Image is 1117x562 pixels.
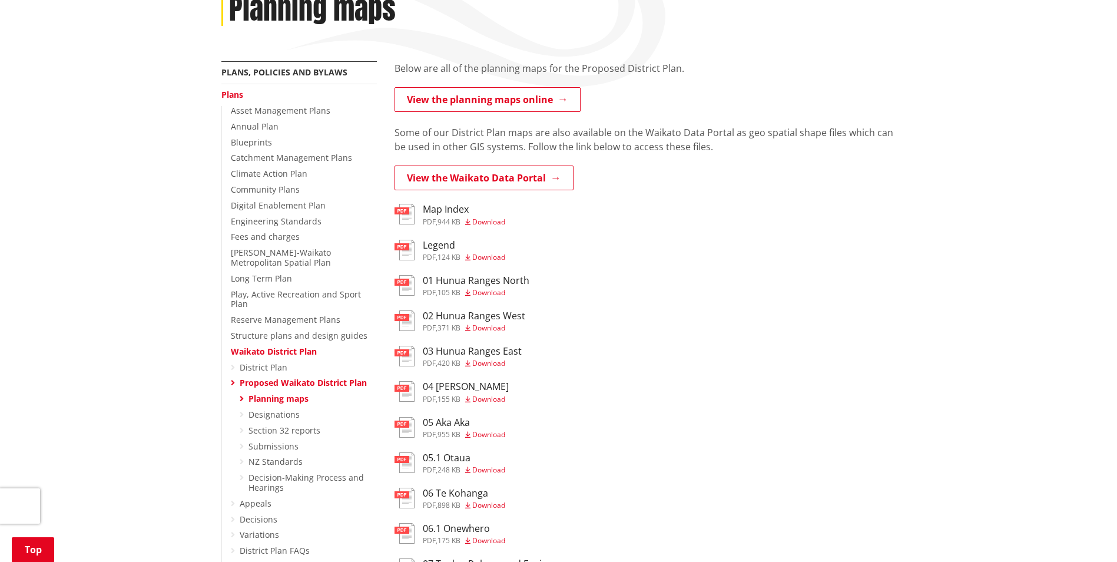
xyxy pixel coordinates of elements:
[423,323,436,333] span: pdf
[395,166,574,190] a: View the Waikato Data Portal
[395,310,415,331] img: document-pdf.svg
[240,362,287,373] a: District Plan
[248,472,364,493] a: Decision-Making Process and Hearings
[231,346,317,357] a: Waikato District Plan
[395,240,415,260] img: document-pdf.svg
[240,514,277,525] a: Decisions
[437,500,460,510] span: 898 KB
[423,417,505,428] h3: 05 Aka Aka
[423,325,525,332] div: ,
[423,346,522,357] h3: 03 Hunua Ranges East
[423,240,505,251] h3: Legend
[231,314,340,325] a: Reserve Management Plans
[423,502,505,509] div: ,
[395,275,415,296] img: document-pdf.svg
[395,61,896,75] p: Below are all of the planning maps for the Proposed District Plan.
[423,287,436,297] span: pdf
[423,465,436,475] span: pdf
[437,358,460,368] span: 420 KB
[231,231,300,242] a: Fees and charges
[395,346,522,367] a: 03 Hunua Ranges East pdf,420 KB Download
[423,204,505,215] h3: Map Index
[472,217,505,227] span: Download
[231,105,330,116] a: Asset Management Plans
[395,381,415,402] img: document-pdf.svg
[395,452,415,473] img: document-pdf.svg
[221,67,347,78] a: Plans, policies and bylaws
[395,523,505,544] a: 06.1 Onewhero pdf,175 KB Download
[240,529,279,540] a: Variations
[395,417,415,438] img: document-pdf.svg
[423,431,505,438] div: ,
[437,252,460,262] span: 124 KB
[423,394,436,404] span: pdf
[395,523,415,544] img: document-pdf.svg
[395,125,896,154] p: Some of our District Plan maps are also available on the Waikato Data Portal as geo spatial shape...
[231,137,272,148] a: Blueprints
[231,168,307,179] a: Climate Action Plan
[472,323,505,333] span: Download
[472,394,505,404] span: Download
[395,275,529,296] a: 01 Hunua Ranges North pdf,105 KB Download
[12,537,54,562] a: Top
[423,523,505,534] h3: 06.1 Onewhero
[395,204,415,224] img: document-pdf.svg
[472,429,505,439] span: Download
[437,287,460,297] span: 105 KB
[437,217,460,227] span: 944 KB
[437,465,460,475] span: 248 KB
[472,252,505,262] span: Download
[248,393,309,404] a: Planning maps
[437,429,460,439] span: 955 KB
[231,330,367,341] a: Structure plans and design guides
[472,535,505,546] span: Download
[395,381,509,402] a: 04 [PERSON_NAME] pdf,155 KB Download
[395,488,415,508] img: document-pdf.svg
[395,346,415,366] img: document-pdf.svg
[423,488,505,499] h3: 06 Te Kohanga
[231,289,361,310] a: Play, Active Recreation and Sport Plan
[423,429,436,439] span: pdf
[248,456,303,467] a: NZ Standards
[248,409,300,420] a: Designations
[437,535,460,546] span: 175 KB
[423,252,436,262] span: pdf
[423,500,436,510] span: pdf
[395,204,505,225] a: Map Index pdf,944 KB Download
[472,287,505,297] span: Download
[423,535,436,546] span: pdf
[423,381,509,392] h3: 04 [PERSON_NAME]
[395,417,505,438] a: 05 Aka Aka pdf,955 KB Download
[437,323,460,333] span: 371 KB
[423,254,505,261] div: ,
[240,498,271,509] a: Appeals
[423,358,436,368] span: pdf
[248,441,299,452] a: Submissions
[423,452,505,464] h3: 05.1 Otaua
[231,152,352,163] a: Catchment Management Plans
[395,452,505,474] a: 05.1 Otaua pdf,248 KB Download
[231,216,321,227] a: Engineering Standards
[423,310,525,322] h3: 02 Hunua Ranges West
[240,377,367,388] a: Proposed Waikato District Plan
[472,465,505,475] span: Download
[472,500,505,510] span: Download
[231,247,331,268] a: [PERSON_NAME]-Waikato Metropolitan Spatial Plan
[231,121,279,132] a: Annual Plan
[437,394,460,404] span: 155 KB
[423,275,529,286] h3: 01 Hunua Ranges North
[395,240,505,261] a: Legend pdf,124 KB Download
[395,87,581,112] a: View the planning maps online
[221,89,243,100] a: Plans
[1063,513,1105,555] iframe: Messenger Launcher
[423,360,522,367] div: ,
[248,425,320,436] a: Section 32 reports
[395,310,525,332] a: 02 Hunua Ranges West pdf,371 KB Download
[231,273,292,284] a: Long Term Plan
[423,537,505,544] div: ,
[423,396,509,403] div: ,
[423,217,436,227] span: pdf
[423,219,505,226] div: ,
[423,467,505,474] div: ,
[231,184,300,195] a: Community Plans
